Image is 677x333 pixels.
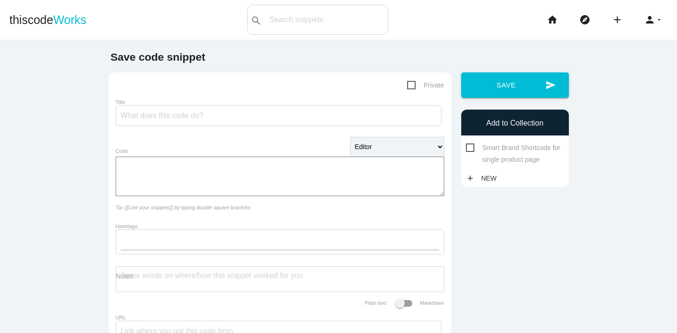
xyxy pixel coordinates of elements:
[644,5,655,35] i: person
[265,10,388,30] input: Search snippets
[251,6,262,36] i: search
[110,51,205,63] b: Save code snippet
[116,148,128,154] label: Code
[116,99,126,105] label: Title
[461,72,569,98] button: sendSave
[116,105,441,126] input: What does this code do?
[116,315,126,320] label: URL
[547,5,558,35] i: home
[655,5,663,35] i: arrow_drop_down
[466,119,564,127] h6: Add to Collection
[579,5,590,35] i: explore
[466,142,564,154] span: Smart Brand Shortcode for single product page
[365,300,444,306] label: Plain text Markdown
[545,72,556,98] i: send
[466,170,474,187] i: add
[248,5,265,34] button: search
[116,272,134,280] label: Notes
[53,13,86,26] span: Works
[9,5,87,35] a: thiscodeWorks
[116,223,138,229] label: Hashtags
[407,79,444,91] span: Private
[466,170,502,187] a: addNew
[612,5,623,35] i: add
[116,205,251,210] i: Tip: [[Link your snippets]] by typing double square brackets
